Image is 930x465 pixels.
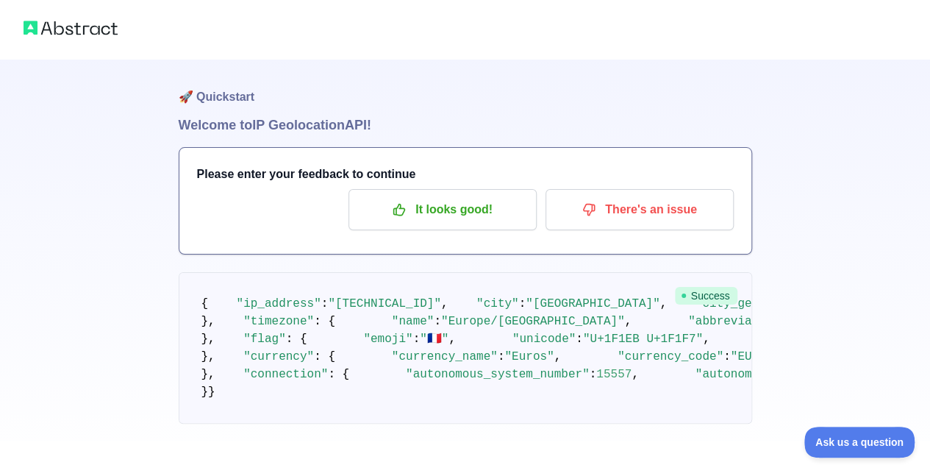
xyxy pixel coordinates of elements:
[24,18,118,38] img: Abstract logo
[237,297,321,310] span: "ip_address"
[498,350,505,363] span: :
[201,297,209,310] span: {
[576,333,583,346] span: :
[321,297,329,310] span: :
[314,315,335,328] span: : {
[434,315,441,328] span: :
[328,297,441,310] span: "[TECHNICAL_ID]"
[526,297,659,310] span: "[GEOGRAPHIC_DATA]"
[360,197,526,222] p: It looks good!
[804,427,915,458] iframe: Toggle Customer Support
[243,333,286,346] span: "flag"
[314,350,335,363] span: : {
[413,333,421,346] span: :
[420,333,448,346] span: "🇫🇷"
[625,315,632,328] span: ,
[441,297,448,310] span: ,
[179,59,752,115] h1: 🚀 Quickstart
[512,333,576,346] span: "unicode"
[660,297,668,310] span: ,
[243,315,314,328] span: "timezone"
[546,189,734,230] button: There's an issue
[476,297,519,310] span: "city"
[392,315,434,328] span: "name"
[554,350,562,363] span: ,
[392,350,498,363] span: "currency_name"
[632,368,639,381] span: ,
[406,368,590,381] span: "autonomous_system_number"
[723,350,731,363] span: :
[197,166,734,183] h3: Please enter your feedback to continue
[731,350,766,363] span: "EUR"
[448,333,456,346] span: ,
[519,297,526,310] span: :
[583,333,703,346] span: "U+1F1EB U+1F1F7"
[243,368,328,381] span: "connection"
[688,315,787,328] span: "abbreviation"
[618,350,723,363] span: "currency_code"
[328,368,349,381] span: : {
[286,333,307,346] span: : {
[363,333,412,346] span: "emoji"
[590,368,597,381] span: :
[179,115,752,135] h1: Welcome to IP Geolocation API!
[348,189,537,230] button: It looks good!
[441,315,625,328] span: "Europe/[GEOGRAPHIC_DATA]"
[243,350,314,363] span: "currency"
[703,333,710,346] span: ,
[504,350,554,363] span: "Euros"
[557,197,723,222] p: There's an issue
[675,287,737,305] span: Success
[695,368,921,381] span: "autonomous_system_organization"
[596,368,632,381] span: 15557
